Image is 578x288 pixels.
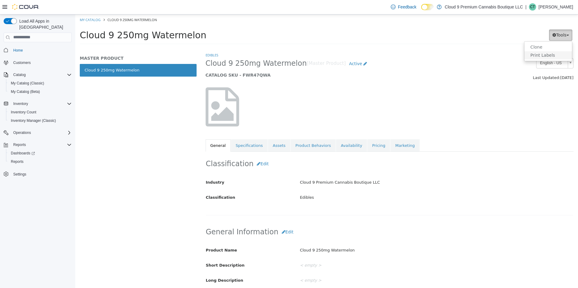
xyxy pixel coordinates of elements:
[6,157,74,166] button: Reports
[11,59,33,66] a: Customers
[8,88,72,95] span: My Catalog (Beta)
[525,3,527,11] p: |
[1,169,74,178] button: Settings
[17,18,72,30] span: Load All Apps in [GEOGRAPHIC_DATA]
[131,144,498,155] h2: Classification
[13,101,28,106] span: Inventory
[11,129,33,136] button: Operations
[529,3,536,11] div: Cami Terry
[8,150,37,157] a: Dashboards
[274,47,287,52] span: Active
[130,58,404,63] h5: CATALOG SKU - FWR47QWA
[11,59,72,66] span: Customers
[232,47,271,52] small: [Master Product]
[6,116,74,125] button: Inventory Manager (Classic)
[13,172,26,177] span: Settings
[8,117,58,124] a: Inventory Manager (Classic)
[11,81,44,86] span: My Catalog (Classic)
[11,100,72,107] span: Inventory
[5,15,131,26] span: Cloud 9 250mg Watermelon
[13,48,23,53] span: Home
[220,231,502,241] div: Cloud 9 250mg Watermelon
[220,246,502,256] div: < empty >
[8,117,72,124] span: Inventory Manager (Classic)
[6,108,74,116] button: Inventory Count
[8,80,47,87] a: My Catalog (Classic)
[11,46,72,54] span: Home
[130,44,232,54] span: Cloud 9 250mg Watermelon
[11,141,72,148] span: Reports
[11,170,72,178] span: Settings
[458,61,485,65] span: Last Updated:
[11,110,36,115] span: Inventory Count
[131,181,160,185] span: Classification
[474,15,497,26] button: Tools
[13,72,26,77] span: Catalog
[461,44,490,53] span: English - US
[178,144,197,155] button: Edit
[315,125,344,138] a: Marketing
[12,4,39,10] img: Cova
[11,47,25,54] a: Home
[156,125,192,138] a: Specifications
[11,171,29,178] a: Settings
[5,41,121,46] h5: MASTER PRODUCT
[1,71,74,79] button: Catalog
[1,58,74,67] button: Customers
[203,212,222,223] button: Edit
[445,3,523,11] p: Cloud 9 Premium Cannabis Boutique LLC
[530,3,535,11] span: CT
[130,125,155,138] a: General
[8,80,72,87] span: My Catalog (Classic)
[4,43,72,194] nav: Complex example
[1,141,74,149] button: Reports
[32,3,82,8] span: Cloud 9 250mg Watermelon
[130,38,143,43] a: Edibles
[8,150,72,157] span: Dashboards
[5,3,25,8] a: My Catalog
[11,100,30,107] button: Inventory
[1,100,74,108] button: Inventory
[220,261,502,271] div: < empty >
[11,141,28,148] button: Reports
[539,3,573,11] p: [PERSON_NAME]
[6,149,74,157] a: Dashboards
[421,4,434,10] input: Dark Mode
[13,60,31,65] span: Customers
[131,166,149,170] span: Industry
[215,125,260,138] a: Product Behaviors
[11,71,28,78] button: Catalog
[11,118,56,123] span: Inventory Manager (Classic)
[8,109,72,116] span: Inventory Count
[131,264,168,268] span: Long Description
[270,44,295,55] a: Active
[6,87,74,96] button: My Catalog (Beta)
[220,163,502,173] div: Cloud 9 Premium Cannabis Boutique LLC
[485,61,498,65] span: [DATE]
[13,130,31,135] span: Operations
[13,142,26,147] span: Reports
[292,125,315,138] a: Pricing
[220,178,502,188] div: Edibles
[6,79,74,87] button: My Catalog (Classic)
[449,29,497,37] a: Clone
[11,71,72,78] span: Catalog
[421,10,421,11] span: Dark Mode
[261,125,292,138] a: Availability
[131,248,169,253] span: Short Description
[131,212,498,223] h2: General Information
[1,46,74,55] button: Home
[8,158,26,165] a: Reports
[8,88,42,95] a: My Catalog (Beta)
[5,49,121,62] a: Cloud 9 250mg Watermelon
[1,128,74,137] button: Operations
[449,37,497,45] a: Print Labels
[8,109,39,116] a: Inventory Count
[11,159,23,164] span: Reports
[388,1,419,13] a: Feedback
[461,44,498,54] a: English - US
[11,129,72,136] span: Operations
[11,151,35,156] span: Dashboards
[398,4,416,10] span: Feedback
[193,125,215,138] a: Assets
